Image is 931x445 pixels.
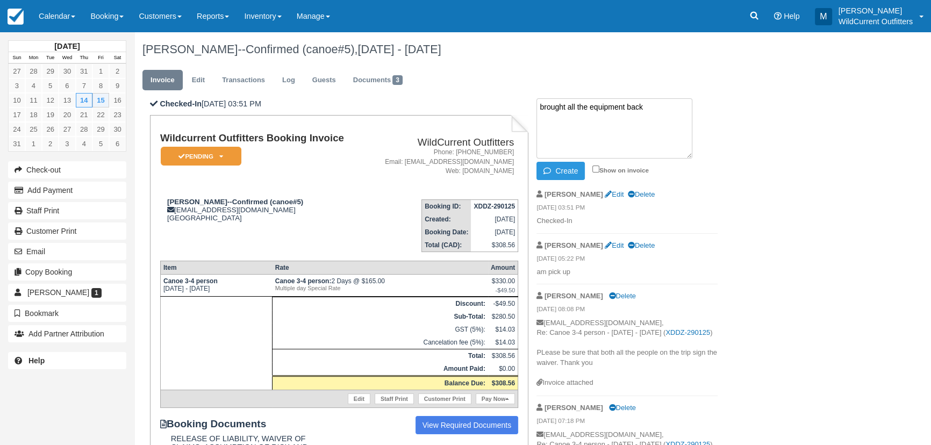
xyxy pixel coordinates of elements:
em: [DATE] 05:22 PM [536,254,718,266]
a: 14 [76,93,92,107]
a: Pay Now [476,393,515,404]
a: Invoice [142,70,183,91]
a: Documents3 [345,70,411,91]
th: Rate [273,261,488,274]
em: -$49.50 [491,287,515,293]
a: 3 [59,137,75,151]
p: am pick up [536,267,718,277]
th: Tue [42,52,59,64]
a: 29 [42,64,59,78]
strong: [PERSON_NAME]--Confirmed (canoe#5) [167,198,303,206]
strong: Booking Documents [160,418,276,430]
a: Help [8,352,126,369]
a: Edit [184,70,213,91]
i: Help [774,12,782,20]
h2: WildCurrent Outfitters [369,137,514,148]
a: 18 [25,107,42,122]
strong: XDDZ-290125 [474,203,515,210]
td: Cancelation fee (5%): [273,336,488,349]
strong: [PERSON_NAME] [545,404,603,412]
td: [DATE] - [DATE] [160,274,272,296]
input: Show on invoice [592,166,599,173]
img: checkfront-main-nav-mini-logo.png [8,9,24,25]
a: Delete [628,241,655,249]
td: $280.50 [488,310,518,323]
button: Add Partner Attribution [8,325,126,342]
a: Delete [608,404,635,412]
th: Thu [76,52,92,64]
a: 7 [76,78,92,93]
a: View Required Documents [416,416,519,434]
a: Staff Print [8,202,126,219]
strong: [PERSON_NAME] [545,292,603,300]
th: Fri [92,52,109,64]
a: 25 [25,122,42,137]
a: 27 [59,122,75,137]
strong: $308.56 [492,379,515,387]
div: M [815,8,832,25]
p: Checked-In [536,216,718,226]
a: 8 [92,78,109,93]
a: Log [274,70,303,91]
button: Check-out [8,161,126,178]
a: 23 [109,107,126,122]
th: Amount Paid: [273,362,488,376]
span: [PERSON_NAME] [27,288,89,297]
th: Item [160,261,272,274]
div: [EMAIL_ADDRESS][DOMAIN_NAME] [GEOGRAPHIC_DATA] [160,198,365,222]
a: 4 [25,78,42,93]
a: 4 [76,137,92,151]
a: 31 [9,137,25,151]
th: Discount: [273,297,488,310]
a: Edit [605,241,624,249]
span: Help [784,12,800,20]
a: 27 [9,64,25,78]
strong: [PERSON_NAME] [545,241,603,249]
th: Sub-Total: [273,310,488,323]
th: Balance Due: [273,376,488,390]
button: Create [536,162,585,180]
a: 17 [9,107,25,122]
a: 24 [9,122,25,137]
a: 28 [25,64,42,78]
em: Pending [161,147,241,166]
a: 6 [59,78,75,93]
a: 5 [42,78,59,93]
a: 5 [92,137,109,151]
td: [DATE] [471,213,518,226]
a: Delete [628,190,655,198]
p: WildCurrent Outfitters [839,16,913,27]
a: 31 [76,64,92,78]
em: [DATE] 07:18 PM [536,417,718,428]
td: [DATE] [471,226,518,239]
td: GST (5%): [273,323,488,336]
a: Transactions [214,70,273,91]
span: 3 [392,75,403,85]
a: 19 [42,107,59,122]
a: 3 [9,78,25,93]
th: Total: [273,349,488,362]
strong: Canoe 3-4 person [163,277,218,285]
a: 10 [9,93,25,107]
a: 1 [92,64,109,78]
th: Booking ID: [422,199,471,213]
strong: [DATE] [54,42,80,51]
p: [DATE] 03:51 PM [150,98,528,110]
a: Customer Print [8,223,126,240]
a: Guests [304,70,344,91]
a: 2 [109,64,126,78]
a: Delete [608,292,635,300]
label: Show on invoice [592,167,649,174]
th: Wed [59,52,75,64]
em: [DATE] 08:08 PM [536,305,718,317]
p: [PERSON_NAME] [839,5,913,16]
em: Multiple day Special Rate [275,285,485,291]
a: 2 [42,137,59,151]
a: 1 [25,137,42,151]
th: Booking Date: [422,226,471,239]
div: $330.00 [491,277,515,293]
a: Customer Print [418,393,471,404]
th: Sun [9,52,25,64]
td: $0.00 [488,362,518,376]
a: 20 [59,107,75,122]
